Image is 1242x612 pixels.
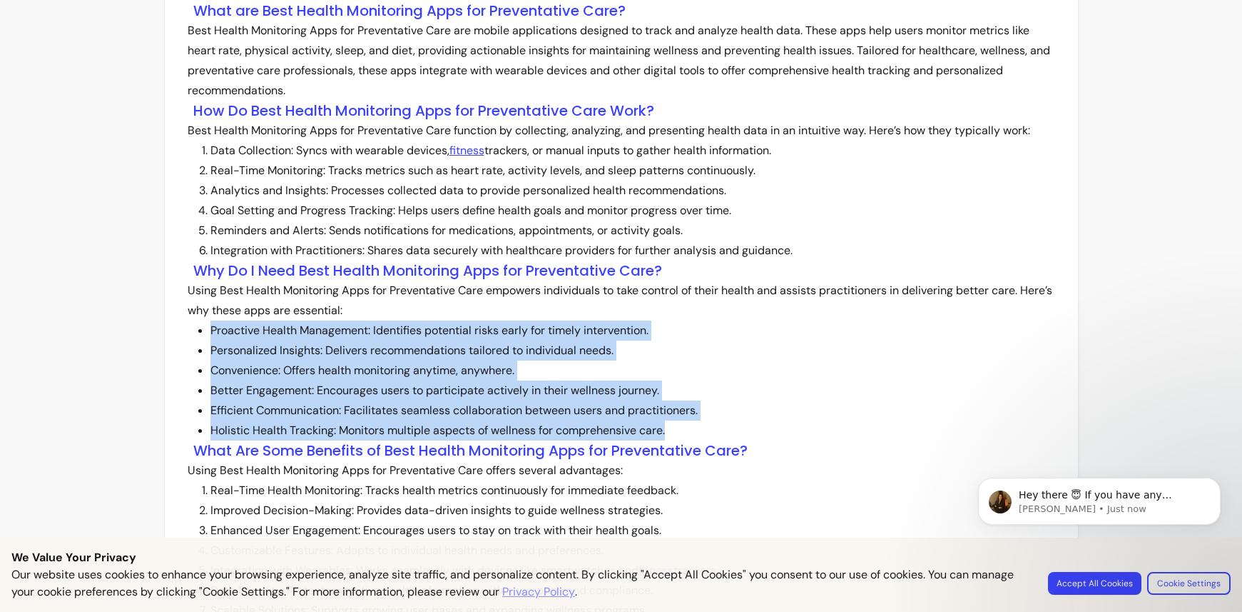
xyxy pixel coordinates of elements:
[210,201,1055,221] li: Goal Setting and Progress Tracking: Helps users define health goals and monitor progress over time.
[188,461,1055,481] p: Using Best Health Monitoring Apps for Preventative Care offers several advantages:
[193,101,1055,121] h3: How Do Best Health Monitoring Apps for Preventative Care Work?
[210,141,1055,161] li: Data Collection: Syncs with wearable devices, trackers, or manual inputs to gather health informa...
[193,261,1055,281] h3: Why Do I Need Best Health Monitoring Apps for Preventative Care?
[193,1,1055,21] h3: What are Best Health Monitoring Apps for Preventative Care?
[188,281,1055,321] p: Using Best Health Monitoring Apps for Preventative Care empowers individuals to take control of t...
[210,421,1055,441] li: Holistic Health Tracking: Monitors multiple aspects of wellness for comprehensive care.
[210,481,1055,501] li: Real-Time Health Monitoring: Tracks health metrics continuously for immediate feedback.
[502,583,575,601] a: Privacy Policy
[210,181,1055,201] li: Analytics and Insights: Processes collected data to provide personalized health recommendations.
[449,143,484,158] a: fitness
[193,441,1055,461] h3: What Are Some Benefits of Best Health Monitoring Apps for Preventative Care?
[210,361,1055,381] li: Convenience: Offers health monitoring anytime, anywhere.
[210,521,1055,541] li: Enhanced User Engagement: Encourages users to stay on track with their health goals.
[210,341,1055,361] li: Personalized Insights: Delivers recommendations tailored to individual needs.
[210,401,1055,421] li: Efficient Communication: Facilitates seamless collaboration between users and practitioners.
[188,121,1055,141] p: Best Health Monitoring Apps for Preventative Care function by collecting, analyzing, and presenti...
[210,221,1055,241] li: Reminders and Alerts: Sends notifications for medications, appointments, or activity goals.
[11,566,1031,601] p: Our website uses cookies to enhance your browsing experience, analyze site traffic, and personali...
[210,321,1055,341] li: Proactive Health Management: Identifies potential risks early for timely intervention.
[11,549,1231,566] p: We Value Your Privacy
[957,448,1242,605] iframe: Intercom notifications message
[210,501,1055,521] li: Improved Decision-Making: Provides data-driven insights to guide wellness strategies.
[210,381,1055,401] li: Better Engagement: Encourages users to participate actively in their wellness journey.
[188,21,1055,101] p: Best Health Monitoring Apps for Preventative Care are mobile applications designed to track and a...
[210,241,1055,261] li: Integration with Practitioners: Shares data securely with healthcare providers for further analys...
[210,161,1055,181] li: Real-Time Monitoring: Tracks metrics such as heart rate, activity levels, and sleep patterns cont...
